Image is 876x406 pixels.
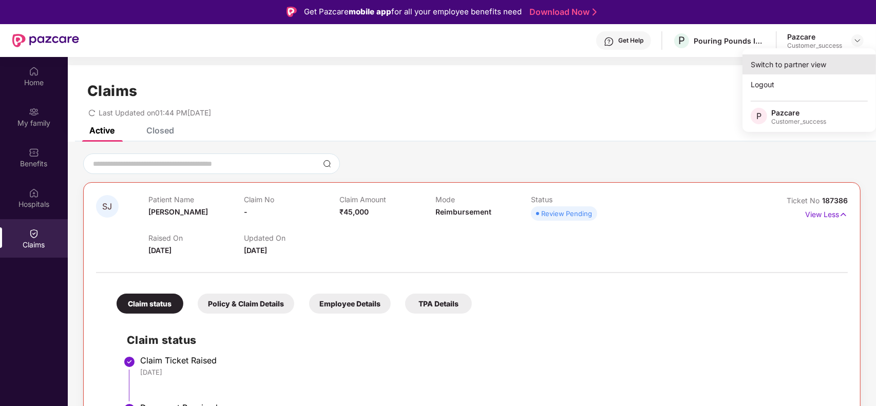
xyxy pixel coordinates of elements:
span: 187386 [822,196,848,205]
div: Pouring Pounds India Pvt Ltd (CashKaro and EarnKaro) [694,36,766,46]
div: Employee Details [309,294,391,314]
img: svg+xml;base64,PHN2ZyBpZD0iU2VhcmNoLTMyeDMyIiB4bWxucz0iaHR0cDovL3d3dy53My5vcmcvMjAwMC9zdmciIHdpZH... [323,160,331,168]
div: Get Pazcare for all your employee benefits need [304,6,522,18]
div: Get Help [618,36,643,45]
div: Customer_success [771,118,826,126]
span: - [244,207,247,216]
span: [DATE] [244,246,267,255]
img: svg+xml;base64,PHN2ZyBpZD0iSGVscC0zMngzMiIgeG1sbnM9Imh0dHA6Ly93d3cudzMub3JnLzIwMDAvc3ZnIiB3aWR0aD... [604,36,614,47]
p: Patient Name [148,195,244,204]
div: Policy & Claim Details [198,294,294,314]
span: P [756,110,761,122]
img: Logo [287,7,297,17]
span: Ticket No [787,196,822,205]
div: Customer_success [787,42,842,50]
span: P [678,34,685,47]
div: Pazcare [787,32,842,42]
span: SJ [103,202,112,211]
span: [DATE] [148,246,172,255]
img: svg+xml;base64,PHN2ZyBpZD0iQ2xhaW0iIHhtbG5zPSJodHRwOi8vd3d3LnczLm9yZy8yMDAwL3N2ZyIgd2lkdGg9IjIwIi... [29,228,39,239]
p: Mode [435,195,531,204]
img: svg+xml;base64,PHN2ZyBpZD0iRHJvcGRvd24tMzJ4MzIiIHhtbG5zPSJodHRwOi8vd3d3LnczLm9yZy8yMDAwL3N2ZyIgd2... [853,36,862,45]
img: svg+xml;base64,PHN2ZyBpZD0iSG9tZSIgeG1sbnM9Imh0dHA6Ly93d3cudzMub3JnLzIwMDAvc3ZnIiB3aWR0aD0iMjAiIG... [29,66,39,76]
div: Closed [146,125,174,136]
span: ₹45,000 [339,207,369,216]
img: svg+xml;base64,PHN2ZyBpZD0iQmVuZWZpdHMiIHhtbG5zPSJodHRwOi8vd3d3LnczLm9yZy8yMDAwL3N2ZyIgd2lkdGg9Ij... [29,147,39,158]
img: Stroke [593,7,597,17]
div: [DATE] [140,368,837,377]
h1: Claims [87,82,138,100]
img: svg+xml;base64,PHN2ZyB3aWR0aD0iMjAiIGhlaWdodD0iMjAiIHZpZXdCb3g9IjAgMCAyMCAyMCIgZmlsbD0ibm9uZSIgeG... [29,107,39,117]
div: Switch to partner view [742,54,876,74]
span: redo [88,108,96,117]
p: Updated On [244,234,339,242]
h2: Claim status [127,332,837,349]
div: Review Pending [541,208,592,219]
a: Download Now [529,7,594,17]
div: Pazcare [771,108,826,118]
span: Last Updated on 01:44 PM[DATE] [99,108,211,117]
strong: mobile app [349,7,391,16]
div: Active [89,125,115,136]
img: svg+xml;base64,PHN2ZyBpZD0iSG9zcGl0YWxzIiB4bWxucz0iaHR0cDovL3d3dy53My5vcmcvMjAwMC9zdmciIHdpZHRoPS... [29,188,39,198]
img: svg+xml;base64,PHN2ZyBpZD0iU3RlcC1Eb25lLTMyeDMyIiB4bWxucz0iaHR0cDovL3d3dy53My5vcmcvMjAwMC9zdmciIH... [123,356,136,368]
p: View Less [805,206,848,220]
span: Reimbursement [435,207,491,216]
div: Logout [742,74,876,94]
img: New Pazcare Logo [12,34,79,47]
p: Status [531,195,626,204]
img: svg+xml;base64,PHN2ZyB4bWxucz0iaHR0cDovL3d3dy53My5vcmcvMjAwMC9zdmciIHdpZHRoPSIxNyIgaGVpZ2h0PSIxNy... [839,209,848,220]
div: TPA Details [405,294,472,314]
div: Claim Ticket Raised [140,355,837,365]
p: Claim No [244,195,339,204]
div: Claim status [117,294,183,314]
span: [PERSON_NAME] [148,207,208,216]
p: Claim Amount [339,195,435,204]
p: Raised On [148,234,244,242]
